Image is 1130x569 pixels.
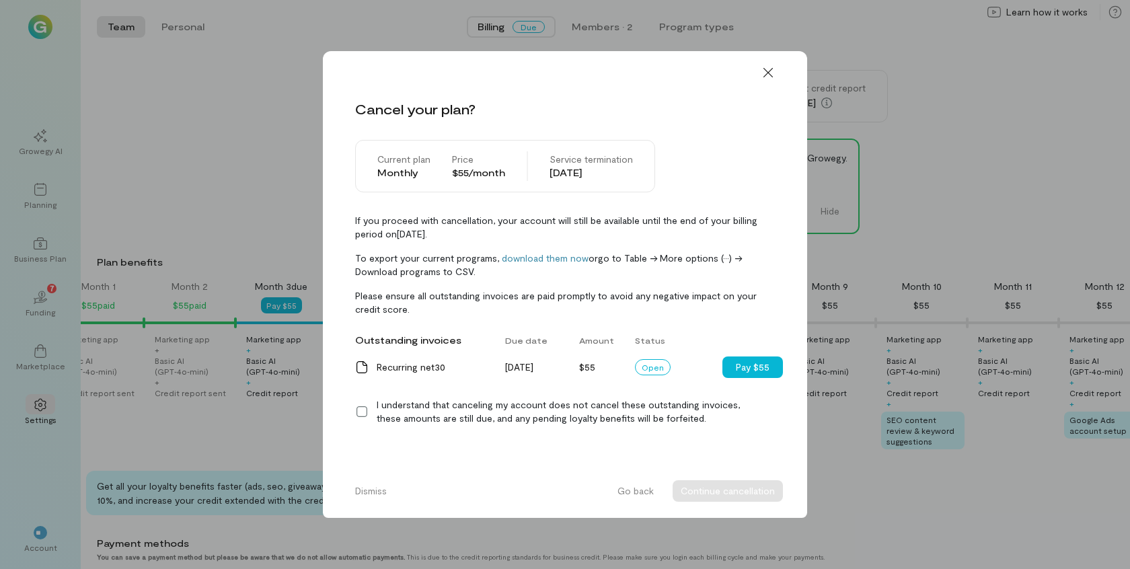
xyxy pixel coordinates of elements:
div: Outstanding invoices [347,327,497,354]
div: Service termination [550,153,633,166]
div: [DATE] [550,166,633,180]
div: Due date [497,328,571,352]
div: Cancel your plan? [355,100,476,118]
div: Status [627,328,722,352]
a: download them now [502,252,589,264]
button: Go back [609,480,662,502]
button: Continue cancellation [673,480,783,502]
div: Price [452,153,505,166]
div: I understand that canceling my account does not cancel these outstanding invoices, these amounts ... [377,398,775,425]
button: Dismiss [347,480,395,502]
span: $55 [579,361,595,373]
div: Current plan [377,153,430,166]
div: Amount [571,328,626,352]
div: Open [635,359,671,375]
span: [DATE] [505,361,533,373]
span: If you proceed with cancellation, your account will still be available until the end of your bill... [355,214,775,241]
div: Monthly [377,166,430,180]
div: $55/month [452,166,505,180]
div: Recurring net30 [377,361,489,374]
span: Please ensure all outstanding invoices are paid promptly to avoid any negative impact on your cre... [355,289,775,316]
span: To export your current programs, or go to Table -> More options (···) -> Download programs to CSV. [355,252,775,278]
button: Pay $55 [722,356,783,378]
